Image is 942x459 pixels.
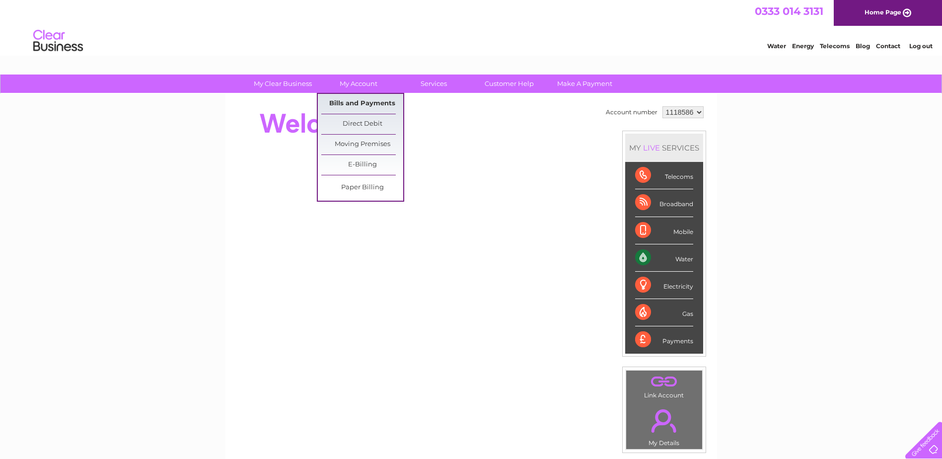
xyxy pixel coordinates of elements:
[767,42,786,50] a: Water
[626,401,703,450] td: My Details
[629,373,700,390] a: .
[635,189,693,217] div: Broadband
[468,75,550,93] a: Customer Help
[33,26,83,56] img: logo.png
[603,104,660,121] td: Account number
[626,370,703,401] td: Link Account
[629,403,700,438] a: .
[625,134,703,162] div: MY SERVICES
[635,244,693,272] div: Water
[635,326,693,353] div: Payments
[242,75,324,93] a: My Clear Business
[317,75,399,93] a: My Account
[321,155,403,175] a: E-Billing
[635,272,693,299] div: Electricity
[321,135,403,154] a: Moving Premises
[876,42,900,50] a: Contact
[820,42,850,50] a: Telecoms
[635,162,693,189] div: Telecoms
[909,42,933,50] a: Log out
[755,5,823,17] a: 0333 014 3131
[321,94,403,114] a: Bills and Payments
[792,42,814,50] a: Energy
[856,42,870,50] a: Blog
[641,143,662,153] div: LIVE
[393,75,475,93] a: Services
[544,75,626,93] a: Make A Payment
[237,5,706,48] div: Clear Business is a trading name of Verastar Limited (registered in [GEOGRAPHIC_DATA] No. 3667643...
[635,217,693,244] div: Mobile
[321,178,403,198] a: Paper Billing
[635,299,693,326] div: Gas
[321,114,403,134] a: Direct Debit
